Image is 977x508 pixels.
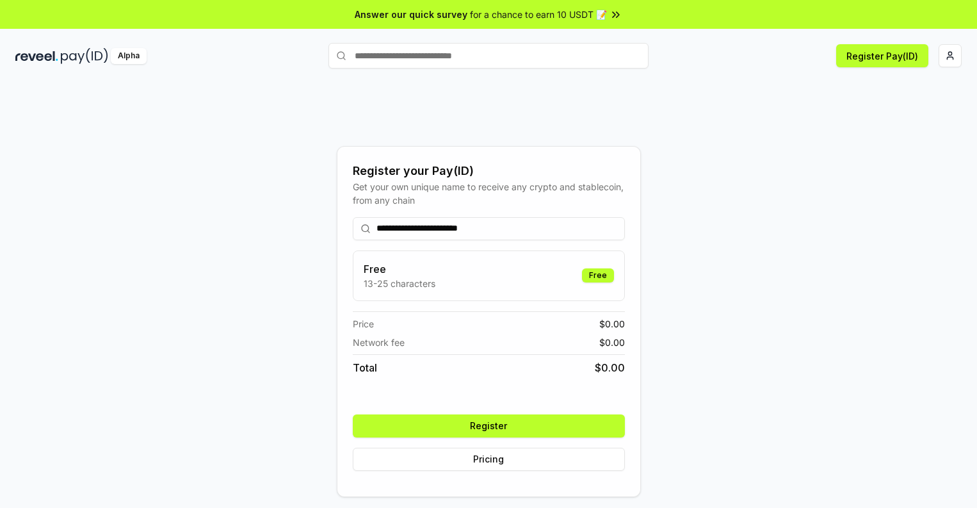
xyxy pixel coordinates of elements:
[364,261,435,277] h3: Free
[61,48,108,64] img: pay_id
[599,336,625,349] span: $ 0.00
[595,360,625,375] span: $ 0.00
[582,268,614,283] div: Free
[15,48,58,64] img: reveel_dark
[111,48,147,64] div: Alpha
[353,162,625,180] div: Register your Pay(ID)
[470,8,607,21] span: for a chance to earn 10 USDT 📝
[364,277,435,290] p: 13-25 characters
[353,414,625,438] button: Register
[353,360,377,375] span: Total
[355,8,467,21] span: Answer our quick survey
[836,44,928,67] button: Register Pay(ID)
[353,448,625,471] button: Pricing
[353,336,405,349] span: Network fee
[353,180,625,207] div: Get your own unique name to receive any crypto and stablecoin, from any chain
[599,317,625,331] span: $ 0.00
[353,317,374,331] span: Price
